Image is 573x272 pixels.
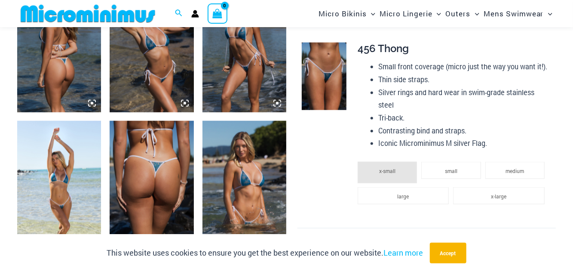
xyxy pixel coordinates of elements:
a: Micro LingerieMenu ToggleMenu Toggle [377,3,443,25]
img: MM SHOP LOGO FLAT [17,4,159,23]
span: 456 Thong [358,42,409,55]
span: Outers [446,3,471,25]
a: View Shopping Cart, empty [208,3,227,23]
li: Iconic Microminimus M silver Flag. [378,137,548,150]
li: Silver rings and hard wear in swim-grade stainless steel [378,86,548,111]
span: small [445,167,457,174]
img: Waves Breaking Ocean 312 Top 456 Bottom [17,121,101,247]
p: This website uses cookies to ensure you get the best experience on our website. [107,247,423,260]
a: Account icon link [191,10,199,18]
span: Menu Toggle [367,3,375,25]
a: OutersMenu ToggleMenu Toggle [444,3,481,25]
span: medium [506,167,524,174]
span: x-small [379,167,395,174]
span: large [398,193,409,200]
span: Micro Bikinis [319,3,367,25]
a: Learn more [384,247,423,258]
li: large [358,187,449,204]
img: Waves Breaking Ocean 456 Bottom [302,43,346,110]
span: Menu Toggle [544,3,552,25]
li: Thin side straps. [378,73,548,86]
li: medium [485,162,545,179]
li: x-large [453,187,544,204]
a: Search icon link [175,8,183,19]
span: Menu Toggle [432,3,441,25]
a: Mens SwimwearMenu ToggleMenu Toggle [481,3,555,25]
li: Small front coverage (micro just the way you want it!). [378,60,548,73]
li: Tri-back. [378,111,548,124]
img: Waves Breaking Ocean 456 Bottom [110,121,193,247]
li: Contrasting bind and straps. [378,124,548,137]
img: Waves Breaking Ocean 312 Top 456 Bottom [202,121,286,247]
button: Accept [430,243,466,263]
li: small [421,162,481,179]
span: x-large [491,193,507,200]
nav: Site Navigation [315,1,556,26]
span: Menu Toggle [471,3,479,25]
li: x-small [358,162,417,183]
span: Micro Lingerie [380,3,432,25]
a: Micro BikinisMenu ToggleMenu Toggle [316,3,377,25]
span: Mens Swimwear [484,3,544,25]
